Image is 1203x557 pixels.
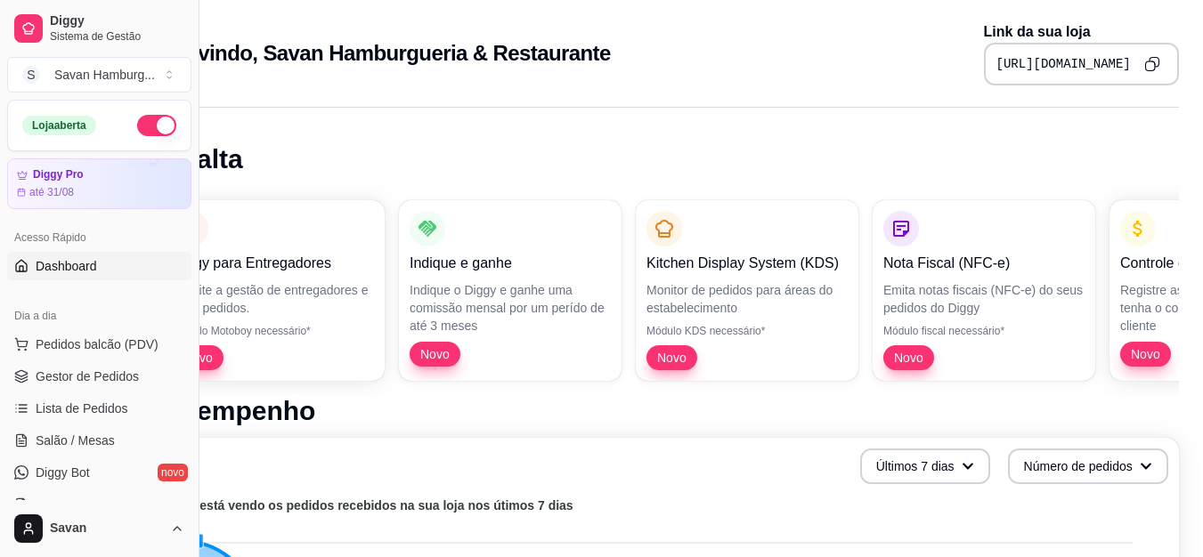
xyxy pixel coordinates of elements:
p: Emita notas fiscais (NFC-e) do seus pedidos do Diggy [883,281,1085,317]
h2: Bem vindo, Savan Hamburgueria & Restaurante [148,39,611,68]
h1: Desempenho [148,395,1179,427]
span: Pedidos balcão (PDV) [36,335,159,353]
a: Diggy Botnovo [7,458,191,487]
a: Gestor de Pedidos [7,362,191,391]
span: KDS [36,496,61,513]
button: Diggy para EntregadoresFacilite a gestão de entregadores e seus pedidos.Módulo Motoboy necessário... [162,200,385,381]
span: Sistema de Gestão [50,29,184,44]
article: Diggy Pro [33,168,84,182]
p: Módulo KDS necessário* [646,324,848,338]
a: DiggySistema de Gestão [7,7,191,50]
span: Savan [50,521,163,537]
p: Módulo fiscal necessário* [883,324,1085,338]
span: Salão / Mesas [36,432,115,449]
p: Indique o Diggy e ganhe uma comissão mensal por um perído de até 3 meses [410,281,611,335]
button: Nota Fiscal (NFC-e)Emita notas fiscais (NFC-e) do seus pedidos do DiggyMódulo fiscal necessário*Novo [873,200,1095,381]
span: S [22,66,40,84]
a: KDS [7,490,191,519]
button: Copy to clipboard [1138,50,1166,78]
p: Indique e ganhe [410,253,611,274]
button: Últimos 7 dias [860,448,990,484]
p: Módulo Motoboy necessário* [173,324,374,338]
text: Você está vendo os pedidos recebidos na sua loja nos útimos 7 dias [167,498,573,513]
button: Savan [7,507,191,550]
p: Diggy para Entregadores [173,253,374,274]
a: Lista de Pedidos [7,394,191,423]
span: Novo [1124,345,1167,363]
pre: [URL][DOMAIN_NAME] [996,55,1131,73]
button: Alterar Status [137,115,176,136]
span: Novo [650,349,694,367]
button: Select a team [7,57,191,93]
span: Lista de Pedidos [36,400,128,417]
a: Salão / Mesas [7,426,191,455]
span: Diggy Bot [36,464,90,481]
span: Novo [413,345,457,363]
button: Indique e ganheIndique o Diggy e ganhe uma comissão mensal por um perído de até 3 mesesNovo [399,200,622,381]
div: Savan Hamburg ... [54,66,155,84]
a: Dashboard [7,252,191,280]
h1: Em alta [148,143,1179,175]
div: Acesso Rápido [7,223,191,252]
div: Dia a dia [7,302,191,330]
p: Kitchen Display System (KDS) [646,253,848,274]
p: Monitor de pedidos para áreas do estabelecimento [646,281,848,317]
div: Loja aberta [22,116,96,135]
button: Pedidos balcão (PDV) [7,330,191,359]
span: Dashboard [36,257,97,275]
button: Kitchen Display System (KDS)Monitor de pedidos para áreas do estabelecimentoMódulo KDS necessário... [636,200,858,381]
article: até 31/08 [29,185,74,199]
a: Diggy Proaté 31/08 [7,158,191,209]
p: Link da sua loja [984,21,1179,43]
span: Diggy [50,13,184,29]
button: Número de pedidos [1008,448,1168,484]
p: Facilite a gestão de entregadores e seus pedidos. [173,281,374,317]
span: Gestor de Pedidos [36,367,139,385]
p: Nota Fiscal (NFC-e) [883,253,1085,274]
span: Novo [887,349,931,367]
